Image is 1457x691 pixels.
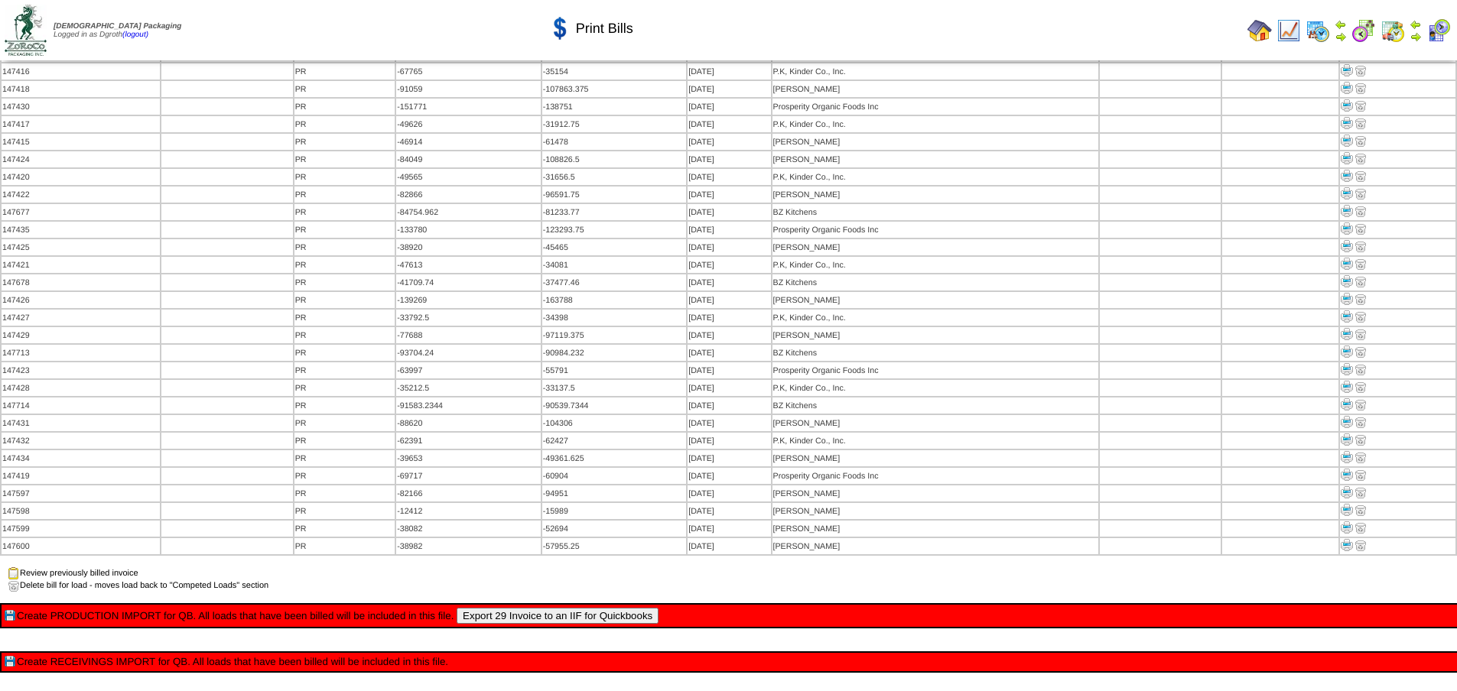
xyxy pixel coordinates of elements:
[772,485,1099,501] td: [PERSON_NAME]
[772,503,1099,519] td: [PERSON_NAME]
[1341,64,1353,76] img: Print
[1355,99,1367,112] img: delete.gif
[1341,240,1353,252] img: Print
[396,222,541,238] td: -133780
[294,433,395,449] td: PR
[542,450,687,466] td: -49361.625
[294,99,395,115] td: PR
[2,116,160,132] td: 147417
[1341,398,1353,410] img: Print
[2,521,160,537] td: 147599
[688,538,770,554] td: [DATE]
[2,99,160,115] td: 147430
[294,116,395,132] td: PR
[5,5,47,56] img: zoroco-logo-small.webp
[1341,99,1353,112] img: Print
[688,116,770,132] td: [DATE]
[772,450,1099,466] td: [PERSON_NAME]
[542,345,687,361] td: -90984.232
[772,169,1099,185] td: P.K, Kinder Co., Inc.
[1355,381,1367,393] img: delete.gif
[1341,539,1353,551] img: Print
[688,415,770,431] td: [DATE]
[1341,135,1353,147] img: Print
[294,81,395,97] td: PR
[772,187,1099,203] td: [PERSON_NAME]
[1355,469,1367,481] img: delete.gif
[1341,381,1353,393] img: Print
[542,538,687,554] td: -57955.25
[396,397,541,414] td: -91583.2344
[294,187,395,203] td: PR
[2,292,160,308] td: 147426
[548,16,573,41] img: dollar.gif
[396,151,541,167] td: -84049
[1277,18,1301,43] img: line_graph.gif
[1355,416,1367,428] img: delete.gif
[1341,363,1353,375] img: Print
[2,239,160,255] td: 147425
[688,222,770,238] td: [DATE]
[1410,31,1422,43] img: arrowright.gif
[396,204,541,220] td: -84754.962
[2,397,160,414] td: 147714
[772,81,1099,97] td: [PERSON_NAME]
[1341,345,1353,358] img: Print
[396,327,541,343] td: -77688
[1335,18,1347,31] img: arrowleft.gif
[2,134,160,150] td: 147415
[1351,18,1376,43] img: calendarblend.gif
[688,257,770,273] td: [DATE]
[772,538,1099,554] td: [PERSON_NAME]
[396,521,541,537] td: -38082
[772,362,1099,378] td: Prosperity Organic Foods Inc
[772,257,1099,273] td: P.K, Kinder Co., Inc.
[688,204,770,220] td: [DATE]
[1341,451,1353,463] img: Print
[772,415,1099,431] td: [PERSON_NAME]
[396,134,541,150] td: -46914
[294,169,395,185] td: PR
[1355,205,1367,217] img: delete.gif
[688,151,770,167] td: [DATE]
[772,274,1099,290] td: BZ Kitchens
[772,433,1099,449] td: P.K, Kinder Co., Inc.
[294,380,395,396] td: PR
[1355,222,1367,235] img: delete.gif
[294,468,395,484] td: PR
[688,397,770,414] td: [DATE]
[396,310,541,326] td: -33792.5
[396,292,541,308] td: -139269
[1341,310,1353,323] img: Print
[542,521,687,537] td: -52694
[1355,240,1367,252] img: delete.gif
[2,538,160,554] td: 147600
[772,310,1099,326] td: P.K, Kinder Co., Inc.
[1355,293,1367,305] img: delete.gif
[1355,170,1367,182] img: delete.gif
[1355,486,1367,498] img: delete.gif
[688,310,770,326] td: [DATE]
[294,274,395,290] td: PR
[772,380,1099,396] td: P.K, Kinder Co., Inc.
[396,362,541,378] td: -63997
[5,656,17,668] img: save.gif
[294,345,395,361] td: PR
[396,274,541,290] td: -41709.74
[688,327,770,343] td: [DATE]
[294,63,395,79] td: PR
[396,485,541,501] td: -82166
[294,362,395,378] td: PR
[2,187,160,203] td: 147422
[542,257,687,273] td: -34081
[542,187,687,203] td: -96591.75
[688,81,770,97] td: [DATE]
[772,116,1099,132] td: P.K, Kinder Co., Inc.
[688,485,770,501] td: [DATE]
[772,204,1099,220] td: BZ Kitchens
[294,503,395,519] td: PR
[542,134,687,150] td: -61478
[294,327,395,343] td: PR
[772,63,1099,79] td: P.K, Kinder Co., Inc.
[542,415,687,431] td: -104306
